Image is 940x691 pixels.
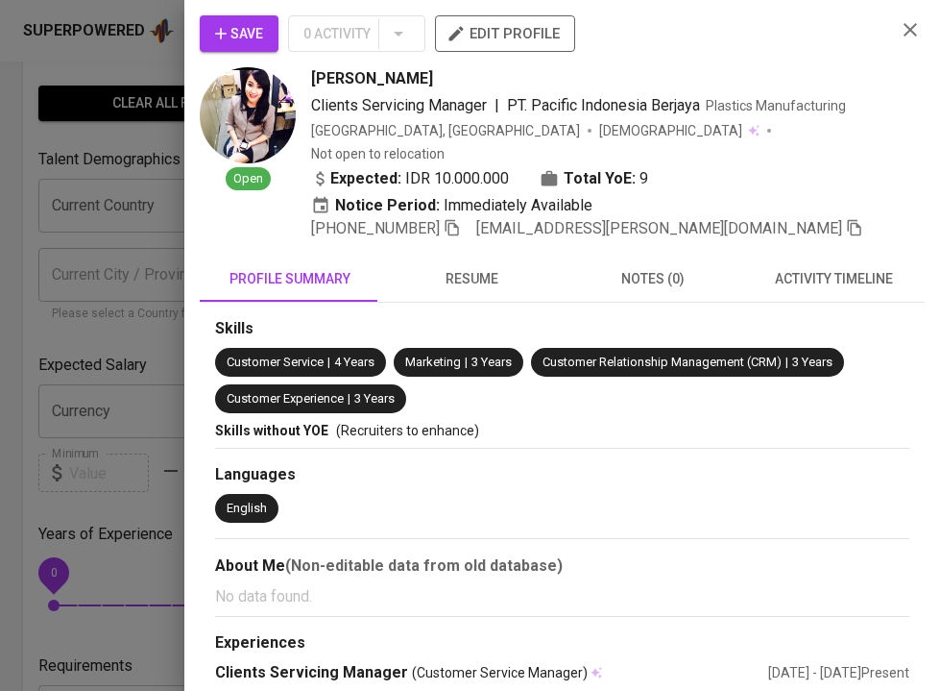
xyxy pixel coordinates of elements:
span: [DEMOGRAPHIC_DATA] [599,121,745,140]
span: | [348,390,350,408]
div: About Me [215,555,909,578]
span: (Customer Service Manager) [412,663,588,682]
span: | [785,354,788,372]
span: 3 Years [792,355,832,369]
span: Clients Servicing Manager [311,96,487,114]
div: Clients Servicing Manager [215,662,768,684]
p: Not open to relocation [311,144,445,163]
span: [PERSON_NAME] [311,67,433,90]
span: profile summary [211,267,370,291]
span: Marketing [405,355,461,369]
div: [DATE] - [DATE] Present [768,663,909,682]
div: IDR 10.000.000 [311,167,509,190]
span: 9 [639,167,648,190]
b: (Non-editable data from old database) [285,556,563,575]
span: | [494,94,499,117]
span: 3 Years [354,391,395,406]
span: 3 Years [471,355,512,369]
b: Expected: [330,167,401,190]
span: activity timeline [755,267,913,291]
span: edit profile [450,21,560,46]
span: Plastics Manufacturing [706,98,846,113]
span: 4 Years [334,355,374,369]
div: [GEOGRAPHIC_DATA], [GEOGRAPHIC_DATA] [311,121,580,140]
span: [EMAIL_ADDRESS][PERSON_NAME][DOMAIN_NAME] [476,219,842,237]
div: Experiences [215,632,909,654]
span: PT. Pacific Indonesia Berjaya [507,96,700,114]
span: notes (0) [574,267,733,291]
div: Skills [215,318,909,340]
span: | [327,354,330,372]
img: e66123b42d822001a4bca21b0eaf20a3.jpg [200,67,296,163]
button: Save [200,15,278,52]
p: No data found. [215,585,909,608]
div: Immediately Available [311,194,592,217]
span: Save [215,22,263,46]
button: edit profile [435,15,575,52]
span: (Recruiters to enhance) [336,423,479,438]
b: Notice Period: [335,194,440,217]
span: resume [393,267,551,291]
span: [PHONE_NUMBER] [311,219,440,237]
div: English [227,500,267,518]
span: Customer Service [227,355,324,369]
div: Languages [215,464,909,486]
a: edit profile [435,25,575,40]
span: Customer Experience [227,391,344,406]
span: | [465,354,468,372]
span: Customer Relationship Management (CRM) [542,355,782,369]
b: Total YoE: [564,167,636,190]
span: Open [226,170,271,188]
span: Skills without YOE [215,423,328,438]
